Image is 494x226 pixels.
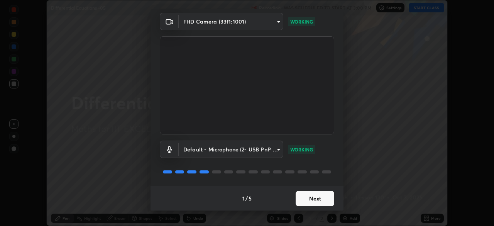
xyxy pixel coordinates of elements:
h4: 1 [242,194,245,202]
div: FHD Camera (33f1:1001) [179,141,283,158]
div: FHD Camera (33f1:1001) [179,13,283,30]
h4: / [245,194,248,202]
p: WORKING [290,146,313,153]
p: WORKING [290,18,313,25]
h4: 5 [249,194,252,202]
button: Next [296,191,334,206]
